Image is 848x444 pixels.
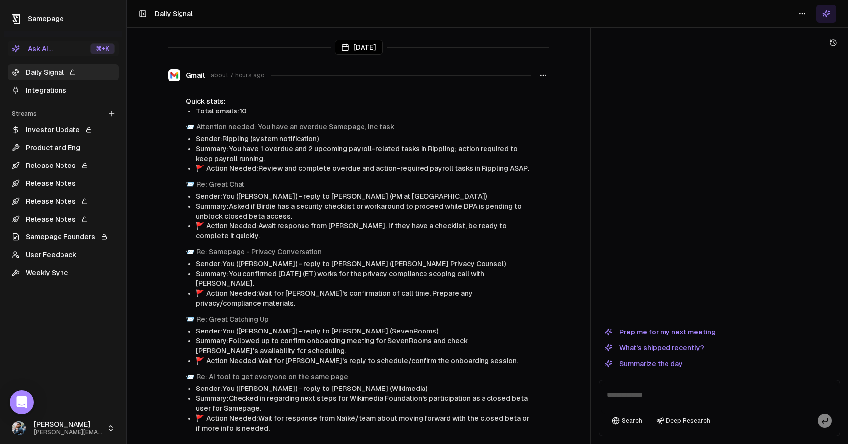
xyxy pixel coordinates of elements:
[8,106,119,122] div: Streams
[196,393,531,413] li: Summary: Checked in regarding next steps for Wikimedia Foundation's participation as a closed bet...
[34,420,103,429] span: [PERSON_NAME]
[196,259,531,269] li: Sender: You ([PERSON_NAME]) - reply to [PERSON_NAME] ([PERSON_NAME] Privacy Counsel)
[196,336,531,356] li: Summary: Followed up to confirm onboarding meeting for SevenRooms and check [PERSON_NAME]'s avail...
[599,342,710,354] button: What's shipped recently?
[8,64,119,80] a: Daily Signal
[90,43,115,54] div: ⌘ +K
[8,122,119,138] a: Investor Update
[12,44,53,54] div: Ask AI...
[607,414,647,428] button: Search
[196,248,322,256] a: Re: Samepage - Privacy Conversation
[8,193,119,209] a: Release Notes
[196,269,531,288] li: Summary: You confirmed [DATE] (ET) works for the privacy compliance scoping call with [PERSON_NAME].
[186,248,194,256] span: envelope
[196,123,394,131] a: Attention needed: You have an overdue Samepage, Inc task
[196,384,531,393] li: Sender: You ([PERSON_NAME]) - reply to [PERSON_NAME] (Wikimedia)
[196,356,531,366] li: Action Needed: Wait for [PERSON_NAME]'s reply to schedule/confirm the onboarding session.
[196,191,531,201] li: Sender: You ([PERSON_NAME]) - reply to [PERSON_NAME] (PM at [GEOGRAPHIC_DATA])
[155,9,193,19] h1: Daily Signal
[196,164,531,173] li: Action Needed: Review and complete overdue and action-required payroll tasks in Rippling ASAP.
[34,429,103,436] span: [PERSON_NAME][EMAIL_ADDRESS]
[8,158,119,173] a: Release Notes
[196,357,204,365] span: flag
[8,416,119,440] button: [PERSON_NAME][PERSON_NAME][EMAIL_ADDRESS]
[8,82,119,98] a: Integrations
[186,70,205,80] span: Gmail
[186,373,194,381] span: envelope
[196,144,531,164] li: Summary: You have 1 overdue and 2 upcoming payroll-related tasks in Rippling; action required to ...
[168,69,180,81] img: Gmail
[599,326,722,338] button: Prep me for my next meeting
[196,222,204,230] span: flag
[12,421,26,435] img: 1695405595226.jpeg
[196,134,531,144] li: Sender: Rippling (system notification)
[28,15,64,23] span: Samepage
[196,180,244,188] a: Re: Great Chat
[335,40,383,55] div: [DATE]
[10,390,34,414] div: Open Intercom Messenger
[651,414,715,428] button: Deep Research
[8,41,119,56] button: Ask AI...⌘+K
[196,414,204,422] span: flag
[186,123,194,131] span: envelope
[196,413,531,433] li: Action Needed: Wait for response from Naïké/team about moving forward with the closed beta or if ...
[8,211,119,227] a: Release Notes
[196,289,204,297] span: flag
[186,180,194,188] span: envelope
[186,96,531,106] div: Quick stats:
[8,247,119,263] a: User Feedback
[196,165,204,172] span: flag
[196,326,531,336] li: Sender: You ([PERSON_NAME]) - reply to [PERSON_NAME] (SevenRooms)
[8,175,119,191] a: Release Notes
[196,221,531,241] li: Action Needed: Await response from [PERSON_NAME]. If they have a checklist, be ready to complete ...
[186,315,194,323] span: envelope
[196,373,348,381] a: Re: AI tool to get everyone on the same page
[196,315,269,323] a: Re: Great Catching Up
[8,140,119,156] a: Product and Eng
[196,288,531,308] li: Action Needed: Wait for [PERSON_NAME]'s confirmation of call time. Prepare any privacy/compliance...
[196,201,531,221] li: Summary: Asked if Birdie has a security checklist or workaround to proceed while DPA is pending t...
[8,265,119,280] a: Weekly Sync
[211,71,265,79] span: about 7 hours ago
[196,106,531,116] li: Total emails: 10
[599,358,689,370] button: Summarize the day
[8,229,119,245] a: Samepage Founders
